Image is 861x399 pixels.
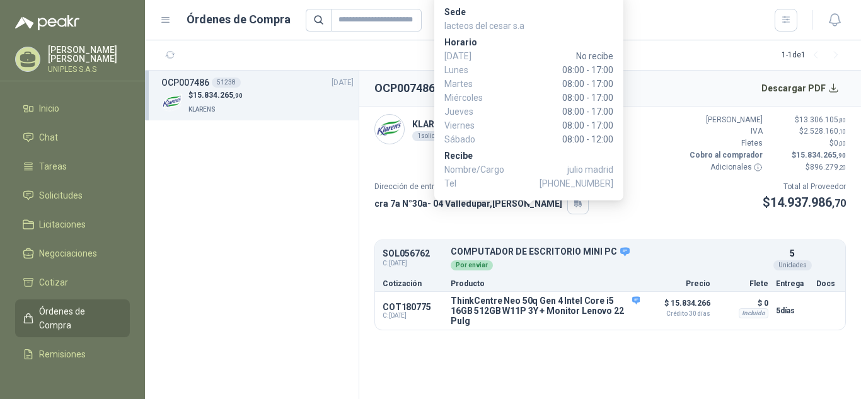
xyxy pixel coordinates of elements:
span: Cotizar [39,275,68,289]
p: Total al Proveedor [763,181,846,193]
span: Inicio [39,101,59,115]
span: ,70 [832,197,846,209]
p: 5 días [776,303,809,318]
p: $ [770,149,846,161]
p: SOL056762 [383,249,443,258]
span: [DATE] [332,77,354,89]
span: Viernes [444,119,495,132]
span: 2.528.160 [804,127,846,136]
span: julio madrid [567,163,613,176]
span: Tareas [39,159,67,173]
span: ,90 [233,92,243,99]
span: Miércoles [444,91,495,105]
a: Órdenes de Compra [15,299,130,337]
span: 08:00 - 17:00 [495,63,613,77]
div: Incluido [739,308,768,318]
span: Negociaciones [39,246,97,260]
a: Solicitudes [15,183,130,207]
p: Precio [647,280,710,287]
p: Producto [451,280,640,287]
img: Company Logo [375,115,404,144]
span: 08:00 - 17:00 [495,105,613,119]
span: ,10 [838,128,846,135]
span: Martes [444,77,495,91]
span: 14.937.986 [770,195,846,210]
span: 08:00 - 12:00 [495,132,613,146]
p: Tel [444,176,613,190]
div: 1 - 1 de 1 [782,45,846,66]
p: Recibe [444,149,613,163]
div: 51238 [212,78,241,88]
img: Logo peakr [15,15,79,30]
a: Tareas [15,154,130,178]
a: Chat [15,125,130,149]
span: 08:00 - 17:00 [495,77,613,91]
p: $ [770,161,846,173]
h3: OCP007486 [161,76,209,90]
span: Solicitudes [39,188,83,202]
span: Crédito 30 días [647,311,710,317]
span: ,20 [838,164,846,171]
span: Jueves [444,105,495,119]
span: 15.834.265 [193,91,243,100]
span: Órdenes de Compra [39,304,118,332]
div: Unidades [773,260,812,270]
p: Cotización [383,280,443,287]
span: 08:00 - 17:00 [495,119,613,132]
p: KLARENS [412,117,491,131]
p: Adicionales [687,161,763,173]
p: $ [188,90,243,101]
span: Remisiones [39,347,86,361]
p: Sede [444,5,613,19]
span: Licitaciones [39,217,86,231]
span: 15.834.265 [796,151,846,159]
span: ,90 [836,152,846,159]
span: No recibe [495,49,613,63]
p: Fletes [687,137,763,149]
span: 0 [834,139,846,147]
div: 1 solicitudes [412,131,458,141]
p: $ [770,125,846,137]
p: [PERSON_NAME] [PERSON_NAME] [48,45,130,63]
a: Inicio [15,96,130,120]
p: [PERSON_NAME] [687,114,763,126]
span: [DATE] [444,49,495,63]
p: Cobro al comprador [687,149,763,161]
h1: Órdenes de Compra [187,11,291,28]
p: $ 0 [718,296,768,311]
button: Descargar PDF [754,76,847,101]
div: Por enviar [451,260,493,270]
p: ThinkCentre Neo 50q Gen 4 Intel Core i5 16GB 512GB W11P 3Y + Monitor Lenovo 22 Pulg [451,296,640,326]
p: COT180775 [383,302,443,312]
a: Cotizar [15,270,130,294]
p: lacteos del cesar s.a [444,19,613,33]
p: Horario [444,35,613,49]
span: Lunes [444,63,495,77]
p: Flete [718,280,768,287]
span: C: [DATE] [383,258,443,269]
span: ,00 [838,140,846,147]
span: 08:00 - 17:00 [495,91,613,105]
p: COMPUTADOR DE ESCRITORIO MINI PC [451,246,768,258]
span: Sábado [444,132,495,146]
p: $ [770,114,846,126]
span: [PHONE_NUMBER] [540,176,613,190]
p: IVA [687,125,763,137]
p: $ 15.834.266 [647,296,710,317]
span: Chat [39,130,58,144]
p: Docs [816,280,838,287]
span: 13.306.105 [799,115,846,124]
p: cra 7a N°30a- 04 Valledupar , [PERSON_NAME] [374,197,562,211]
img: Company Logo [161,91,183,113]
p: UNIPLES S.A.S [48,66,130,73]
span: KLARENS [188,106,216,113]
a: Negociaciones [15,241,130,265]
a: Licitaciones [15,212,130,236]
span: ,80 [838,117,846,124]
p: Dirección de entrega [374,181,589,193]
p: $ [763,193,846,212]
h2: OCP007486 [374,79,435,97]
span: C: [DATE] [383,312,443,320]
span: 896.279 [810,163,846,171]
p: Entrega [776,280,809,287]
